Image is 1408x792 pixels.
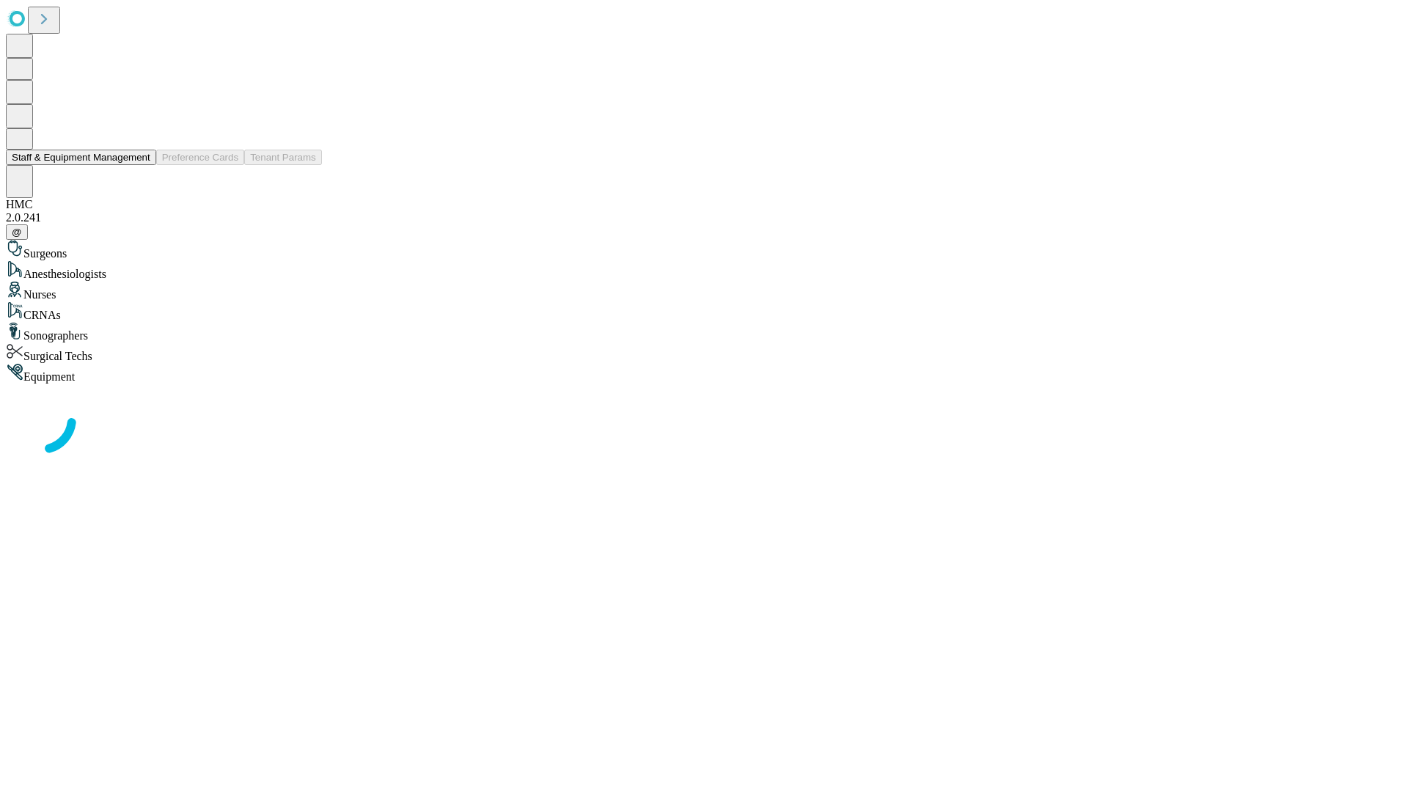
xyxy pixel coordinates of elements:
[6,240,1402,260] div: Surgeons
[6,260,1402,281] div: Anesthesiologists
[156,150,244,165] button: Preference Cards
[6,301,1402,322] div: CRNAs
[6,150,156,165] button: Staff & Equipment Management
[6,363,1402,384] div: Equipment
[6,281,1402,301] div: Nurses
[6,322,1402,342] div: Sonographers
[12,227,22,238] span: @
[6,211,1402,224] div: 2.0.241
[6,342,1402,363] div: Surgical Techs
[6,198,1402,211] div: HMC
[6,224,28,240] button: @
[244,150,322,165] button: Tenant Params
